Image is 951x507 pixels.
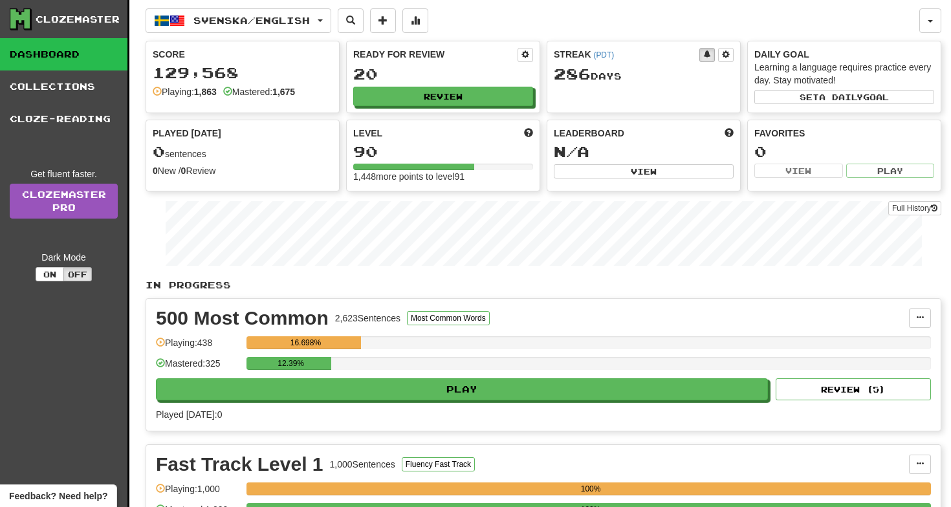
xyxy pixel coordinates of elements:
[63,267,92,281] button: Off
[153,48,333,61] div: Score
[156,357,240,378] div: Mastered: 325
[754,90,934,104] button: Seta dailygoal
[272,87,295,97] strong: 1,675
[754,127,934,140] div: Favorites
[754,144,934,160] div: 0
[156,308,329,328] div: 500 Most Common
[10,167,118,180] div: Get fluent faster.
[10,251,118,264] div: Dark Mode
[223,85,295,98] div: Mastered:
[353,170,533,183] div: 1,448 more points to level 91
[776,378,931,400] button: Review (5)
[554,66,734,83] div: Day s
[153,65,333,81] div: 129,568
[554,65,591,83] span: 286
[888,201,941,215] button: Full History
[153,166,158,176] strong: 0
[36,13,120,26] div: Clozemaster
[819,92,863,102] span: a daily
[156,482,240,504] div: Playing: 1,000
[754,61,934,87] div: Learning a language requires practice every day. Stay motivated!
[146,8,331,33] button: Svenska/English
[335,312,400,325] div: 2,623 Sentences
[402,457,475,471] button: Fluency Fast Track
[338,8,364,33] button: Search sentences
[181,166,186,176] strong: 0
[250,357,331,370] div: 12.39%
[156,378,768,400] button: Play
[153,142,165,160] span: 0
[754,48,934,61] div: Daily Goal
[330,458,395,471] div: 1,000 Sentences
[353,127,382,140] span: Level
[554,48,699,61] div: Streak
[725,127,734,140] span: This week in points, UTC
[10,184,118,219] a: ClozemasterPro
[353,87,533,106] button: Review
[593,50,614,59] a: (PDT)
[250,336,360,349] div: 16.698%
[250,482,931,495] div: 100%
[353,48,518,61] div: Ready for Review
[554,164,734,178] button: View
[402,8,428,33] button: More stats
[407,311,490,325] button: Most Common Words
[524,127,533,140] span: Score more points to level up
[156,455,323,474] div: Fast Track Level 1
[554,142,589,160] span: N/A
[156,336,240,358] div: Playing: 438
[156,409,222,420] span: Played [DATE]: 0
[353,66,533,82] div: 20
[353,144,533,160] div: 90
[754,164,843,178] button: View
[153,85,217,98] div: Playing:
[36,267,64,281] button: On
[9,490,107,502] span: Open feedback widget
[146,279,941,292] p: In Progress
[846,164,935,178] button: Play
[153,164,333,177] div: New / Review
[153,127,221,140] span: Played [DATE]
[153,144,333,160] div: sentences
[370,8,396,33] button: Add sentence to collection
[554,127,624,140] span: Leaderboard
[193,15,310,26] span: Svenska / English
[194,87,217,97] strong: 1,863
